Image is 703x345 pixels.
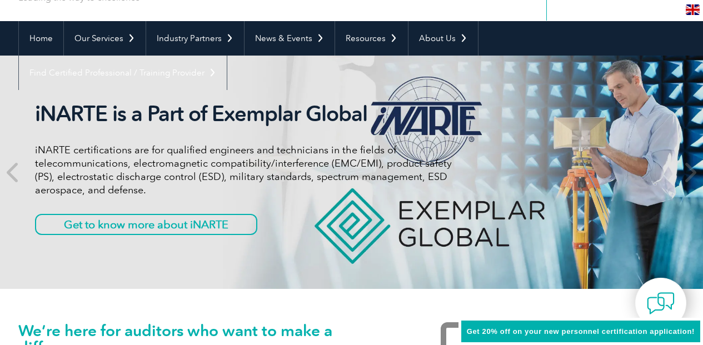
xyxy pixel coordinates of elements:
a: Our Services [64,21,146,56]
a: Industry Partners [146,21,244,56]
p: iNARTE certifications are for qualified engineers and technicians in the fields of telecommunicat... [35,143,452,197]
a: About Us [408,21,478,56]
a: News & Events [245,21,335,56]
img: en [686,4,700,15]
span: Get 20% off on your new personnel certification application! [467,327,695,336]
a: Get to know more about iNARTE [35,214,257,235]
img: contact-chat.png [647,289,675,317]
a: Home [19,21,63,56]
h2: iNARTE is a Part of Exemplar Global [35,101,452,127]
a: Find Certified Professional / Training Provider [19,56,227,90]
a: Resources [335,21,408,56]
